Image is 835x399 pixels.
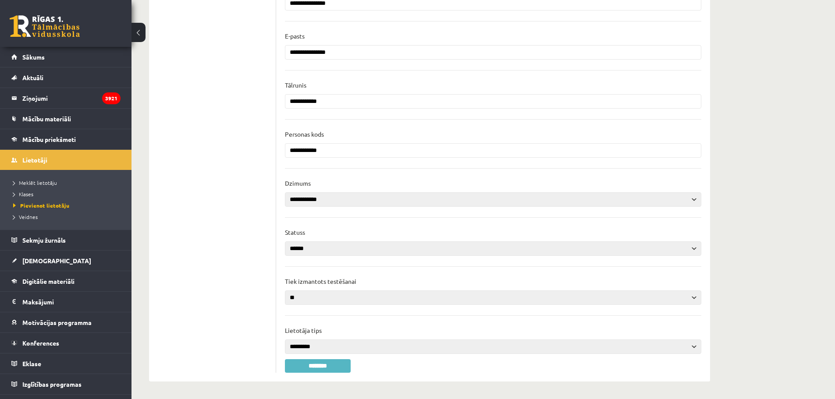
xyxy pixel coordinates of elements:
a: Eklase [11,353,121,374]
span: Eklase [22,360,41,367]
span: Sākums [22,53,45,61]
a: Mācību priekšmeti [11,129,121,149]
a: Maksājumi [11,292,121,312]
span: Aktuāli [22,74,43,81]
a: Rīgas 1. Tālmācības vidusskola [10,15,80,37]
span: Izglītības programas [22,380,82,388]
p: Lietotāja tips [285,326,322,334]
a: Mācību materiāli [11,109,121,129]
a: Meklēt lietotāju [13,179,123,187]
p: Statuss [285,228,305,236]
a: Klases [13,190,123,198]
a: Sākums [11,47,121,67]
p: Personas kods [285,130,324,138]
span: Veidnes [13,213,38,220]
a: Izglītības programas [11,374,121,394]
legend: Maksājumi [22,292,121,312]
a: Ziņojumi3921 [11,88,121,108]
span: Mācību priekšmeti [22,135,76,143]
a: Aktuāli [11,67,121,88]
span: Meklēt lietotāju [13,179,57,186]
p: Tālrunis [285,81,306,89]
p: E-pasts [285,32,305,40]
a: Motivācijas programma [11,312,121,332]
a: Lietotāji [11,150,121,170]
legend: Ziņojumi [22,88,121,108]
span: Digitālie materiāli [22,277,75,285]
span: Konferences [22,339,59,347]
a: Konferences [11,333,121,353]
p: Dzimums [285,179,311,187]
span: Mācību materiāli [22,115,71,123]
span: Klases [13,191,33,198]
a: Sekmju žurnāls [11,230,121,250]
p: Tiek izmantots testēšanai [285,277,356,285]
a: Veidnes [13,213,123,221]
span: Pievienot lietotāju [13,202,69,209]
span: Lietotāji [22,156,47,164]
a: [DEMOGRAPHIC_DATA] [11,251,121,271]
i: 3921 [102,92,121,104]
span: [DEMOGRAPHIC_DATA] [22,257,91,265]
span: Motivācijas programma [22,318,92,326]
a: Digitālie materiāli [11,271,121,291]
span: Sekmju žurnāls [22,236,66,244]
a: Pievienot lietotāju [13,201,123,209]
